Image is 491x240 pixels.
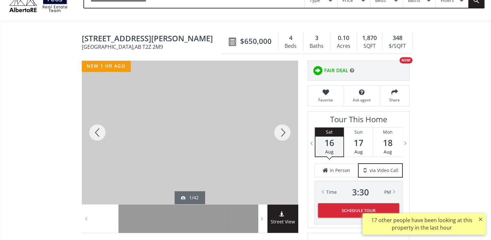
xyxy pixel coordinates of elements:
span: Aug [384,149,392,155]
div: Mon [373,127,402,137]
span: in Person [330,167,350,174]
div: 1/42 [181,194,199,201]
div: Baths [307,41,327,51]
div: 17 other people have been looking at this property in the last hour [366,217,478,232]
div: 348 [386,34,409,42]
div: Beds [282,41,300,51]
span: 3 : 30 [352,188,369,197]
span: $650,000 [240,36,272,46]
span: 18 [373,138,402,147]
span: Share [383,97,406,103]
span: 112 Douglas Glen Mews SE [82,34,226,44]
button: × [475,213,486,225]
h3: Tour This Home [314,115,403,127]
span: 1,870 [362,34,377,42]
span: 16 [315,138,343,147]
div: 4 [282,34,300,42]
div: Sun [344,127,373,137]
div: new 1 hr ago [82,61,130,72]
img: rating icon [311,64,324,77]
div: NEW! [399,57,412,63]
span: Favorite [311,97,340,103]
div: Acres [334,41,353,51]
div: 0.10 [334,34,353,42]
div: Time PM [326,188,391,197]
span: Ask agent [347,97,376,103]
button: Schedule Tour [318,203,399,218]
span: Aug [325,149,334,155]
span: 17 [344,138,373,147]
div: $/SQFT [386,41,409,51]
div: 3 [307,34,327,42]
div: 112 Douglas Glen Mews SE Calgary, AB T2Z 2M9 - Photo 1 of 42 [82,61,298,204]
span: Aug [354,149,362,155]
span: [GEOGRAPHIC_DATA] , AB T2Z 2M9 [82,44,226,49]
span: Street View [267,218,298,226]
span: via Video Call [370,167,399,174]
span: FAIR DEAL [324,67,348,74]
div: SQFT [360,41,379,51]
div: Sat [315,127,343,137]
